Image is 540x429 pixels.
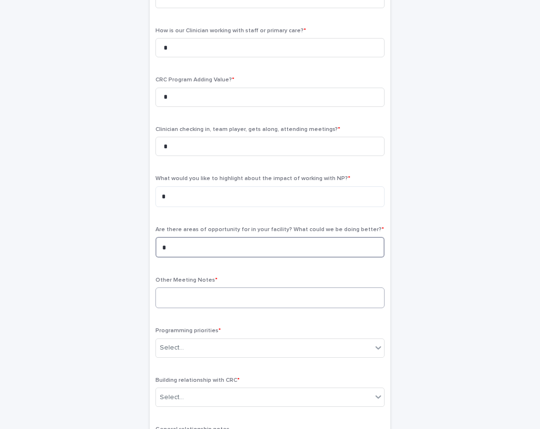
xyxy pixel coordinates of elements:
span: Programming priorities [155,328,221,334]
span: Other Meeting Notes [155,277,218,283]
div: Select... [160,343,184,353]
div: Select... [160,392,184,403]
span: Clinician checking in, team player, gets along, attending meetings? [155,127,340,132]
span: CRC Program Adding Value? [155,77,234,83]
span: Are there areas of opportunity for in your facility? What could we be doing better? [155,227,384,233]
span: Building relationship with CRC [155,377,240,383]
span: What would you like to highlight about the impact of working with NP? [155,176,350,182]
span: How is our Clinician working with staff or primary care? [155,28,306,34]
